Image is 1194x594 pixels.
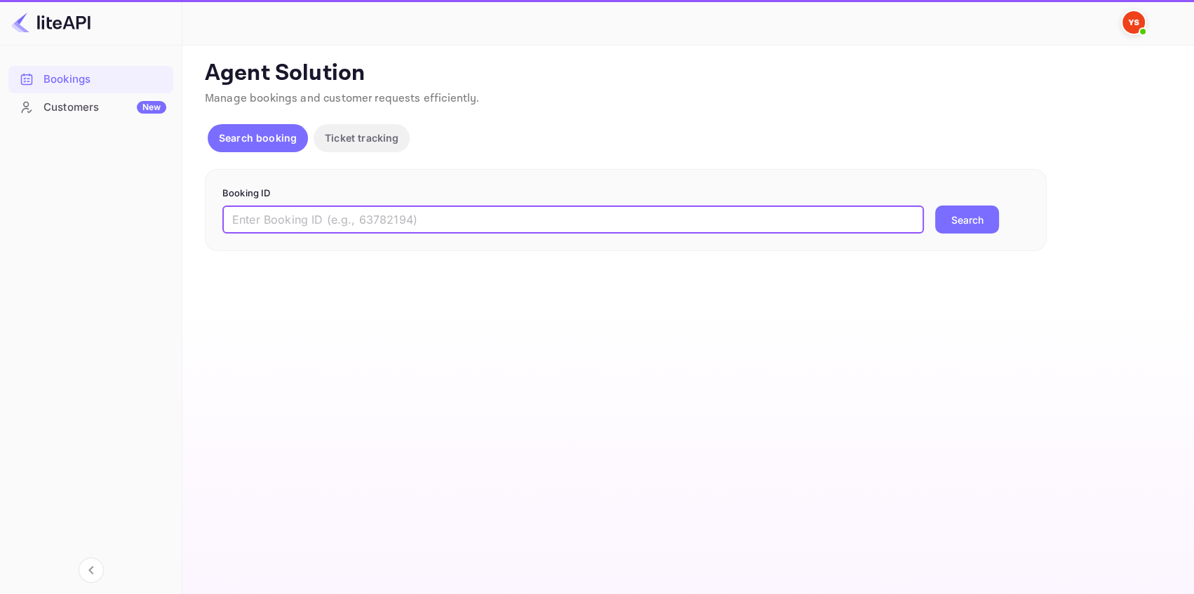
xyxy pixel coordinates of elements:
[935,205,999,234] button: Search
[222,205,924,234] input: Enter Booking ID (e.g., 63782194)
[11,11,90,34] img: LiteAPI logo
[8,94,173,120] a: CustomersNew
[79,558,104,583] button: Collapse navigation
[1122,11,1145,34] img: Yandex Support
[205,60,1169,88] p: Agent Solution
[205,91,480,106] span: Manage bookings and customer requests efficiently.
[8,94,173,121] div: CustomersNew
[137,101,166,114] div: New
[219,130,297,145] p: Search booking
[43,72,166,88] div: Bookings
[43,100,166,116] div: Customers
[325,130,398,145] p: Ticket tracking
[222,187,1029,201] p: Booking ID
[8,66,173,93] div: Bookings
[8,66,173,92] a: Bookings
